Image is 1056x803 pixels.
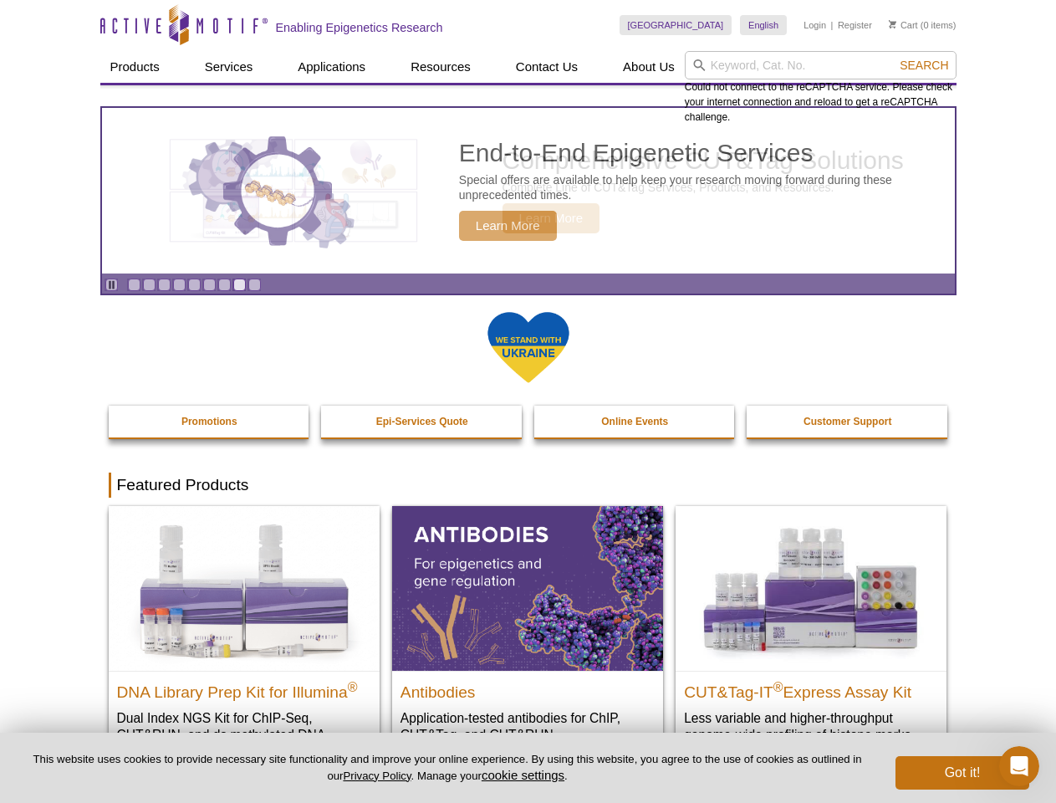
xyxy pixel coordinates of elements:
[392,506,663,760] a: All Antibodies Antibodies Application-tested antibodies for ChIP, CUT&Tag, and CUT&RUN.
[158,279,171,291] a: Go to slide 3
[676,506,946,760] a: CUT&Tag-IT® Express Assay Kit CUT&Tag-IT®Express Assay Kit Less variable and higher-throughput ge...
[102,108,955,274] a: Three gears with decorative charts inside the larger center gear. End-to-End Epigenetic Services ...
[218,279,231,291] a: Go to slide 7
[684,676,938,701] h2: CUT&Tag-IT Express Assay Kit
[248,279,261,291] a: Go to slide 9
[105,279,118,291] a: Toggle autoplay
[109,506,380,776] a: DNA Library Prep Kit for Illumina DNA Library Prep Kit for Illumina® Dual Index NGS Kit for ChIP-...
[459,141,946,166] h2: End-to-End Epigenetic Services
[195,51,263,83] a: Services
[889,15,957,35] li: (0 items)
[276,20,443,35] h2: Enabling Epigenetics Research
[117,676,371,701] h2: DNA Library Prep Kit for Illumina
[400,676,655,701] h2: Antibodies
[487,310,570,385] img: We Stand With Ukraine
[117,709,371,760] p: Dual Index NGS Kit for ChIP-Seq, CUT&RUN, and ds methylated DNA assays.
[482,768,564,782] button: cookie settings
[181,416,237,427] strong: Promotions
[889,19,918,31] a: Cart
[109,406,311,437] a: Promotions
[143,279,156,291] a: Go to slide 2
[534,406,737,437] a: Online Events
[128,279,140,291] a: Go to slide 1
[400,709,655,744] p: Application-tested antibodies for ChIP, CUT&Tag, and CUT&RUN.
[343,770,411,782] a: Privacy Policy
[747,406,949,437] a: Customer Support
[233,279,246,291] a: Go to slide 8
[740,15,787,35] a: English
[895,756,1029,790] button: Got it!
[684,709,938,744] p: Less variable and higher-throughput genome-wide profiling of histone marks​.
[803,416,891,427] strong: Customer Support
[173,279,186,291] a: Go to slide 4
[392,506,663,670] img: All Antibodies
[348,679,358,693] sup: ®
[838,19,872,31] a: Register
[188,279,201,291] a: Go to slide 5
[321,406,523,437] a: Epi-Services Quote
[376,416,468,427] strong: Epi-Services Quote
[773,679,783,693] sup: ®
[288,51,375,83] a: Applications
[685,51,957,79] input: Keyword, Cat. No.
[506,51,588,83] a: Contact Us
[400,51,481,83] a: Resources
[459,172,946,202] p: Special offers are available to help keep your research moving forward during these unprecedented...
[999,746,1039,786] iframe: Intercom live chat
[109,473,948,498] h2: Featured Products
[889,20,896,28] img: Your Cart
[27,752,868,784] p: This website uses cookies to provide necessary site functionality and improve your online experie...
[102,108,955,274] article: End-to-End Epigenetic Services
[203,279,216,291] a: Go to slide 6
[100,51,170,83] a: Products
[620,15,732,35] a: [GEOGRAPHIC_DATA]
[601,416,668,427] strong: Online Events
[895,58,953,73] button: Search
[676,506,946,670] img: CUT&Tag-IT® Express Assay Kit
[109,506,380,670] img: DNA Library Prep Kit for Illumina
[831,15,834,35] li: |
[188,132,355,249] img: Three gears with decorative charts inside the larger center gear.
[459,211,557,241] span: Learn More
[685,51,957,125] div: Could not connect to the reCAPTCHA service. Please check your internet connection and reload to g...
[613,51,685,83] a: About Us
[900,59,948,72] span: Search
[803,19,826,31] a: Login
